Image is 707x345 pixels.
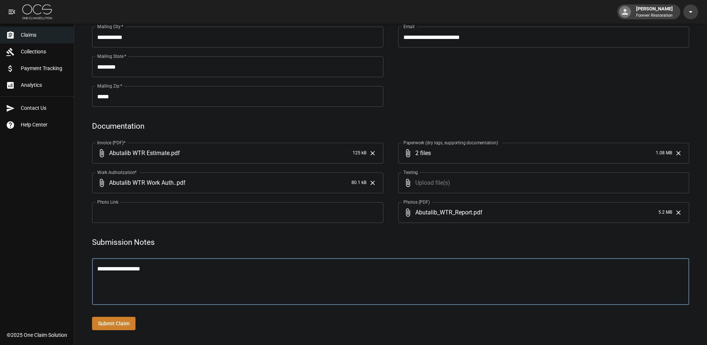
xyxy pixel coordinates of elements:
span: Collections [21,48,68,56]
label: Email [403,23,415,30]
div: © 2025 One Claim Solution [7,331,67,339]
label: Mailing State [97,53,126,59]
button: Clear [673,207,684,218]
button: open drawer [4,4,19,19]
label: Paperwork (dry logs, supporting documentation) [403,139,498,146]
label: Photo Link [97,199,118,205]
span: Abutalib WTR Work Auth. [109,178,175,187]
div: [PERSON_NAME] [633,5,676,19]
span: Abutalib_WTR_Report [415,208,472,217]
span: Analytics [21,81,68,89]
p: Forever Restoration [636,13,673,19]
span: Payment Tracking [21,65,68,72]
label: Mailing Zip [97,83,122,89]
button: Submit Claim [92,317,135,331]
label: Work Authorization* [97,169,137,175]
span: Abutalib WTR Estimate [109,149,170,157]
span: 125 kB [353,149,366,157]
span: Claims [21,31,68,39]
span: 5.2 MB [658,209,672,216]
label: Testing [403,169,418,175]
label: Mailing City [97,23,124,30]
label: Photos (PDF) [403,199,430,205]
button: Clear [367,177,378,188]
span: Help Center [21,121,68,129]
button: Clear [367,148,378,159]
span: . pdf [170,149,180,157]
span: Contact Us [21,104,68,112]
span: Upload file(s) [415,172,670,193]
span: 80.1 kB [351,179,366,187]
span: 2 files [415,143,653,164]
span: . pdf [175,178,186,187]
label: Invoice (PDF)* [97,139,126,146]
button: Clear [673,148,684,159]
span: . pdf [472,208,482,217]
span: 1.08 MB [656,149,672,157]
img: ocs-logo-white-transparent.png [22,4,52,19]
